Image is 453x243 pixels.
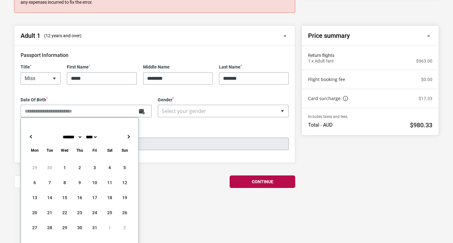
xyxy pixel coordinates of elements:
[308,52,432,58] span: Return flights
[117,147,132,154] div: Sunday
[102,147,117,154] div: Saturday
[72,175,87,190] div: 9
[42,205,57,220] div: 21
[117,160,132,175] div: 5
[72,160,87,175] div: 2
[143,64,213,70] label: Middle Name
[67,64,137,70] label: First Name
[158,105,288,117] span: Select your gender
[27,175,42,190] div: 6
[308,95,348,102] a: Card surcharge
[87,147,102,154] div: Friday
[421,77,432,82] p: $0.00
[21,64,61,70] label: Title
[308,58,334,64] p: 1 x Adult fare
[410,121,432,129] h2: $980.33
[27,147,42,154] div: Monday
[72,147,87,154] div: Thursday
[14,175,80,188] button: Back
[57,190,72,205] div: 15
[42,220,57,235] div: 28
[72,190,87,205] div: 16
[416,58,432,64] p: $963.00
[87,190,102,205] div: 17
[27,190,42,205] div: 13
[102,190,117,205] div: 18
[21,73,60,84] span: Miss
[27,160,42,175] div: 29
[308,122,333,128] p: Total - AUD
[117,175,132,190] div: 12
[117,205,132,220] div: 26
[57,175,72,190] div: 8
[308,76,345,83] a: Flight booking fee
[42,190,57,205] div: 14
[308,32,350,39] h2: Price summary
[57,160,72,175] div: 1
[44,33,82,39] span: (12 years and over)
[308,114,432,119] p: Includes taxes and fees
[102,175,117,190] div: 11
[87,175,102,190] div: 10
[419,96,432,101] p: $17.33
[57,220,72,235] div: 29
[27,220,42,235] div: 27
[87,220,102,235] div: 31
[102,220,117,235] div: 1
[57,147,72,154] div: Wednesday
[21,97,152,103] label: Date Of Birth
[21,130,289,135] label: Email Address
[125,133,132,140] button: →
[42,175,57,190] div: 7
[42,147,57,154] div: Tuesday
[158,97,289,103] label: Gender
[102,160,117,175] div: 4
[27,205,42,220] div: 20
[219,64,289,70] label: Last Name
[42,160,57,175] div: 30
[87,205,102,220] div: 24
[87,160,102,175] div: 3
[302,26,439,46] button: Price summary
[162,108,206,114] span: Select your gender
[102,205,117,220] div: 25
[27,133,35,140] button: ←
[21,52,289,58] h3: Passport Information
[117,220,132,235] div: 2
[117,190,132,205] div: 19
[72,220,87,235] div: 30
[230,175,295,188] button: Continue
[21,32,40,39] h2: Adult 1
[14,26,295,46] button: Adult 1 (12 years and over)
[72,205,87,220] div: 23
[21,72,61,85] span: Miss
[57,205,72,220] div: 22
